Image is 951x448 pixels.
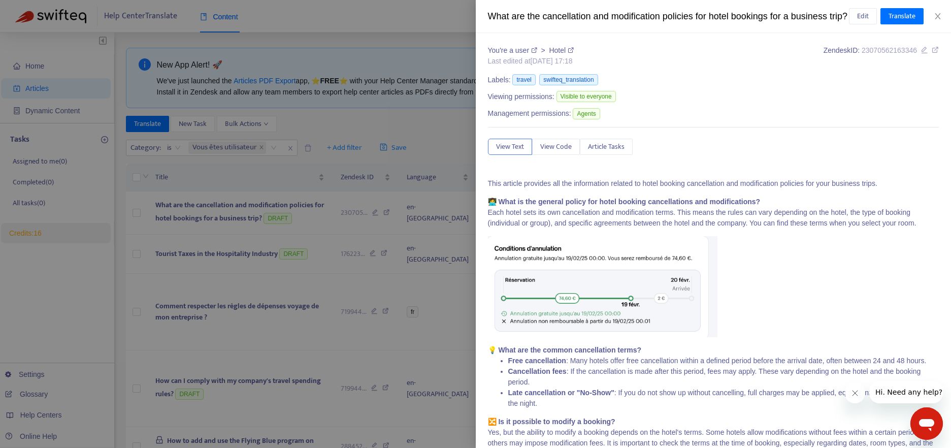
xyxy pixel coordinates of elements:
[532,139,580,155] button: View Code
[857,11,869,22] span: Edit
[539,74,598,85] span: swifteq_translation
[934,12,942,20] span: close
[849,8,877,24] button: Edit
[488,45,574,56] div: >
[824,45,939,67] div: Zendesk ID:
[549,46,574,54] a: Hotel
[931,12,945,21] button: Close
[556,91,616,102] span: Visible to everyone
[508,356,939,366] li: : Many hotels offer free cancellation within a defined period before the arrival date, often betw...
[573,108,600,119] span: Agents
[508,366,939,388] li: : If the cancellation is made after this period, fees may apply. These vary depending on the hote...
[508,388,939,409] li: : If you do not show up without cancelling, full charges may be applied, equivalent to the total ...
[488,56,574,67] div: Last edited at [DATE] 17:18
[508,367,567,375] strong: Cancellation fees
[488,418,615,426] strong: 🔀 Is it possible to modify a booking?
[488,108,571,119] span: Management permissions:
[580,139,633,155] button: Article Tasks
[845,383,865,403] iframe: Fermer le message
[508,357,566,365] strong: Free cancellation
[496,141,524,152] span: View Text
[488,46,539,54] a: You're a user
[508,389,614,397] strong: Late cancellation or "No-Show"
[540,141,572,152] span: View Code
[889,11,915,22] span: Translate
[869,381,943,403] iframe: Message de la compagnie
[880,8,924,24] button: Translate
[512,74,535,85] span: travel
[488,91,554,102] span: Viewing permissions:
[488,139,532,155] button: View Text
[862,46,917,54] span: 23070562163346
[588,141,625,152] span: Article Tasks
[488,75,511,85] span: Labels:
[488,198,761,206] strong: 👩‍💻 What is the general policy for hotel booking cancellations and modifications?
[488,207,939,229] p: Each hotel sets its own cancellation and modification terms. This means the rules can vary depend...
[488,10,849,23] div: What are the cancellation and modification policies for hotel bookings for a business trip?
[488,178,939,189] p: This article provides all the information related to hotel booking cancellation and modification ...
[488,346,642,354] strong: 💡 What are the common cancellation terms?
[910,407,943,440] iframe: Bouton de lancement de la fenêtre de messagerie
[488,236,717,337] img: Screenshot 2024-12-04 at 17.24.54.png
